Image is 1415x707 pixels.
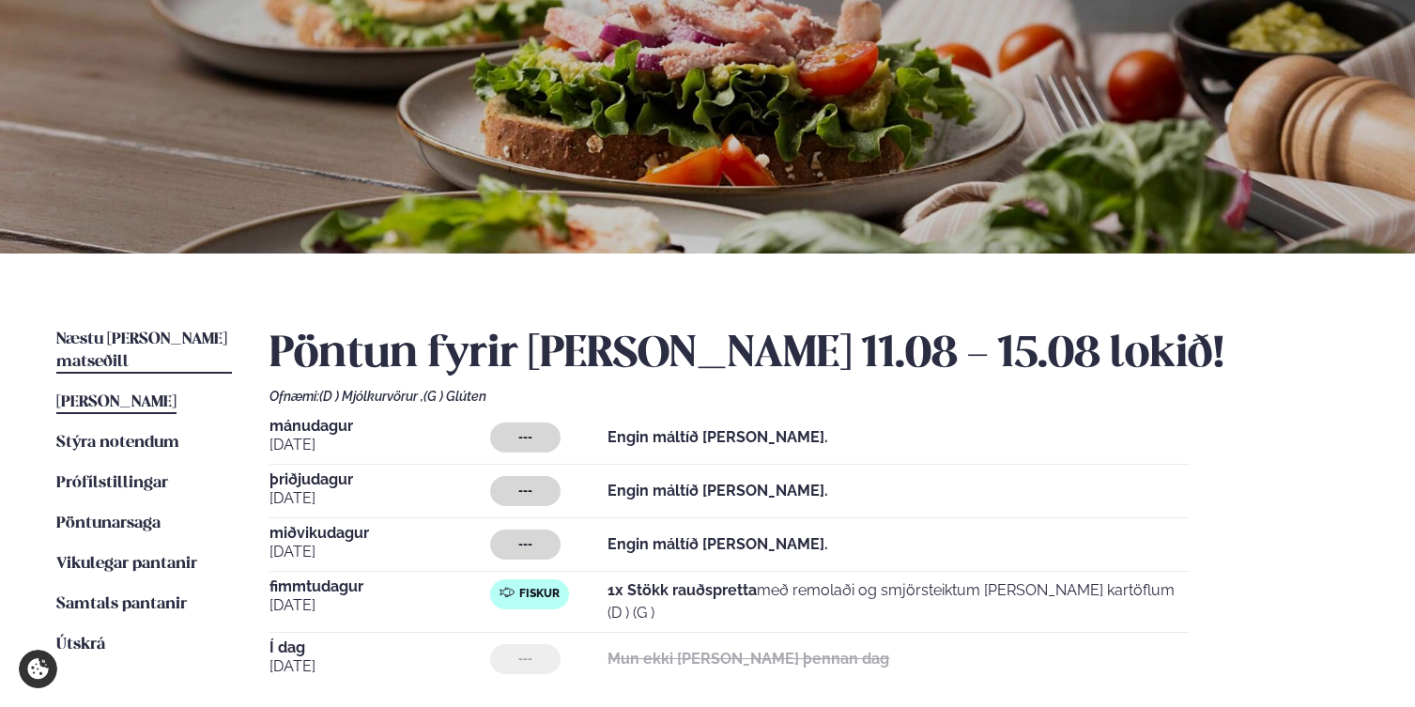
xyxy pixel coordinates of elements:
span: --- [518,537,532,552]
span: Samtals pantanir [56,596,187,612]
span: Stýra notendum [56,435,179,451]
span: [PERSON_NAME] [56,394,177,410]
strong: Engin máltíð [PERSON_NAME]. [608,535,828,553]
span: Pöntunarsaga [56,515,161,531]
span: [DATE] [269,655,490,678]
a: Útskrá [56,634,105,656]
img: fish.svg [500,585,515,600]
span: --- [518,652,532,667]
span: [DATE] [269,487,490,510]
a: Stýra notendum [56,432,179,454]
strong: 1x Stökk rauðspretta [608,581,757,599]
strong: Mun ekki [PERSON_NAME] þennan dag [608,650,889,668]
span: Fiskur [519,587,560,602]
a: Cookie settings [19,650,57,688]
a: [PERSON_NAME] [56,392,177,414]
span: Útskrá [56,637,105,653]
p: með remolaði og smjörsteiktum [PERSON_NAME] kartöflum (D ) (G ) [608,579,1190,624]
span: (G ) Glúten [423,389,486,404]
span: Í dag [269,640,490,655]
span: þriðjudagur [269,472,490,487]
span: Vikulegar pantanir [56,556,197,572]
span: --- [518,484,532,499]
a: Næstu [PERSON_NAME] matseðill [56,329,232,374]
span: [DATE] [269,594,490,617]
div: Ofnæmi: [269,389,1359,404]
span: Prófílstillingar [56,475,168,491]
span: --- [518,430,532,445]
span: miðvikudagur [269,526,490,541]
span: fimmtudagur [269,579,490,594]
a: Pöntunarsaga [56,513,161,535]
span: mánudagur [269,419,490,434]
h2: Pöntun fyrir [PERSON_NAME] 11.08 - 15.08 lokið! [269,329,1359,381]
span: Næstu [PERSON_NAME] matseðill [56,331,227,370]
span: (D ) Mjólkurvörur , [319,389,423,404]
a: Samtals pantanir [56,593,187,616]
a: Vikulegar pantanir [56,553,197,576]
span: [DATE] [269,434,490,456]
span: [DATE] [269,541,490,563]
strong: Engin máltíð [PERSON_NAME]. [608,482,828,500]
strong: Engin máltíð [PERSON_NAME]. [608,428,828,446]
a: Prófílstillingar [56,472,168,495]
